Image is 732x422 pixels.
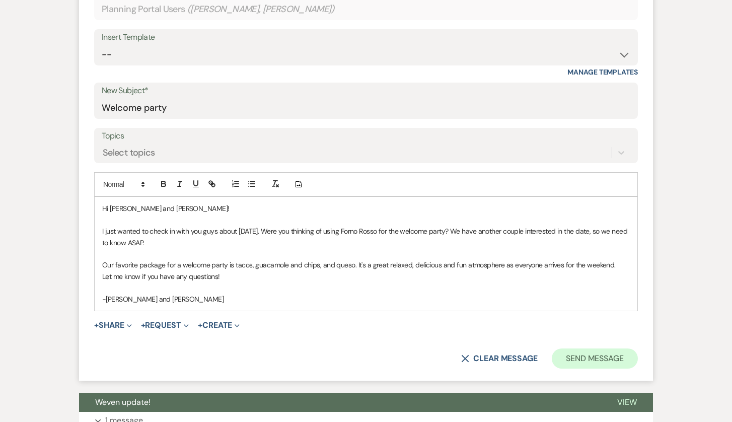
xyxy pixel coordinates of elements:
div: Select topics [103,146,155,160]
button: Create [198,321,240,329]
p: Let me know if you have any questions! [102,271,630,282]
div: Insert Template [102,30,630,45]
span: Weven update! [95,397,151,407]
p: -[PERSON_NAME] and [PERSON_NAME] [102,294,630,305]
p: I just wanted to check in with you guys about [DATE]. Were you thinking of using Forno Rosso for ... [102,226,630,248]
button: Clear message [461,355,538,363]
button: Send Message [552,348,638,369]
span: + [198,321,202,329]
button: Request [141,321,189,329]
p: Hi [PERSON_NAME] and [PERSON_NAME]! [102,203,630,214]
span: + [141,321,145,329]
button: Weven update! [79,393,601,412]
a: Manage Templates [567,67,638,77]
label: New Subject* [102,84,630,98]
span: View [617,397,637,407]
span: ( [PERSON_NAME], [PERSON_NAME] ) [187,3,335,16]
button: View [601,393,653,412]
button: Share [94,321,132,329]
span: + [94,321,99,329]
label: Topics [102,129,630,144]
p: Our favorite package for a welcome party is tacos, guacamole and chips, and queso. It's a great r... [102,259,630,270]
